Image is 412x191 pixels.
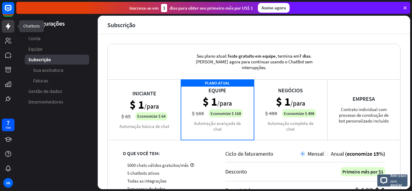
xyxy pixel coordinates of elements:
font: Conta [28,35,40,41]
font: , termina em [276,53,299,59]
font: Equipe [28,46,43,52]
font: O QUE VOCÊ TEM: [123,150,160,156]
a: Equipe [25,44,89,54]
font: Inscreva-se em [129,5,159,11]
font: VN [6,181,10,185]
font: apoiar [390,182,402,188]
font: Assine agora [261,5,286,11]
font: Teste gratuito em equipe [227,53,276,59]
font: 5000 chats válidos gratuitos/mês [127,162,189,168]
a: 7 dias [2,119,14,131]
font: (economize 15%) [345,150,385,157]
font: . [PERSON_NAME] agora para continuar usando o ChatBot sem interrupções. [196,53,312,70]
a: Gestão de dados [25,86,89,96]
font: dias [6,126,11,129]
font: Anual [331,150,344,157]
font: dias para obter seu primeiro mês por US$ 1 [170,5,253,11]
font: 5 chatbots ativos [127,170,159,176]
a: Faturas [25,76,89,86]
a: Conta [25,33,89,43]
font: Configurações [28,20,65,27]
font: Faturas [33,78,48,84]
font: Ciclo de faturamento [225,150,273,157]
font: 7 dias [299,53,310,59]
font: 7 [7,119,10,126]
button: Abra o widget de bate-papo do LiveChat [5,2,23,21]
font: Desenvolvedores [28,99,63,105]
font: Primeiro mês por $1 [342,169,383,175]
font: Subscrição [107,21,135,29]
font: Todas as integrações [127,178,166,184]
font: Seu plano atual: [197,53,227,59]
font: Bate-papo com [390,173,407,183]
a: Sua assinatura [25,65,89,75]
font: Subscrição [28,56,51,62]
font: Mensal [308,150,324,157]
font: Sua assinatura [33,67,63,73]
font: 3 [163,5,165,11]
a: Desenvolvedores [25,97,89,107]
font: Gestão de dados [28,88,62,94]
font: Desconto [225,168,247,175]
